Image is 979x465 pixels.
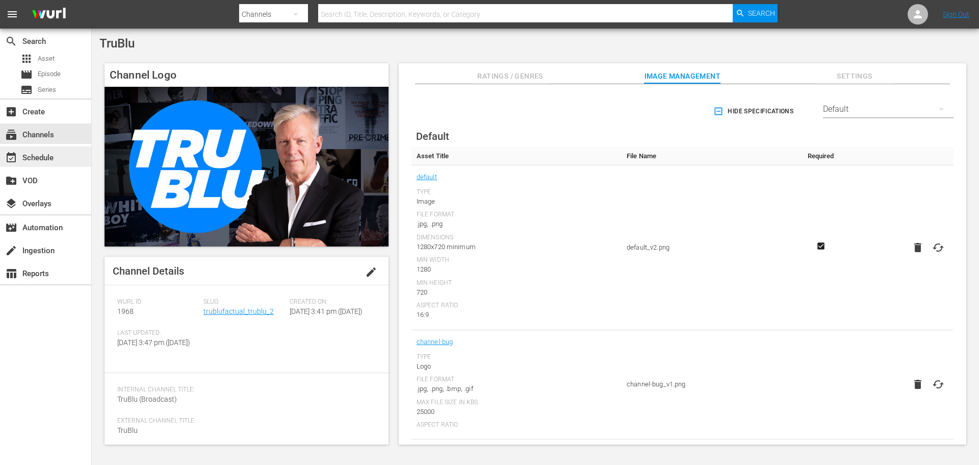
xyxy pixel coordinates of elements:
[5,244,17,257] span: Ingestion
[5,152,17,164] span: Schedule
[117,426,138,434] span: TruBlu
[417,384,616,394] div: .jpg, .png, .bmp, .gif
[798,147,843,165] th: Required
[117,338,190,347] span: [DATE] 3:47 pm ([DATE])
[417,242,616,252] div: 1280x720 minimum
[117,395,177,403] span: TruBlu (Broadcast)
[943,10,969,18] a: Sign Out
[417,234,616,242] div: Dimensions
[622,165,798,330] td: default_v2.png
[417,399,616,407] div: Max File Size In Kbs
[290,307,363,315] span: [DATE] 3:41 pm ([DATE])
[20,68,33,81] span: Episode
[417,279,616,287] div: Min Height
[816,70,893,83] span: Settings
[417,310,616,320] div: 16:9
[622,330,798,439] td: channel-bug_v1.png
[733,4,778,22] button: Search
[203,307,274,315] a: trublufactual_trublu_2
[365,266,377,278] span: edit
[5,267,17,280] span: Reports
[417,335,453,349] a: channel-bug
[622,147,798,165] th: File Name
[105,63,389,87] h4: Channel Logo
[417,170,437,184] a: default
[99,36,135,51] span: TruBlu
[20,84,33,96] span: Series
[417,188,616,197] div: Type
[411,147,622,165] th: Asset Title
[117,329,198,337] span: Last Updated:
[417,264,616,275] div: 1280
[38,69,61,79] span: Episode
[38,54,55,64] span: Asset
[748,4,775,22] span: Search
[105,87,389,247] img: TruBlu
[417,421,616,429] div: Aspect Ratio
[417,353,616,361] div: Type
[113,265,184,277] span: Channel Details
[6,8,18,20] span: menu
[117,417,371,425] span: External Channel Title:
[417,361,616,372] div: Logo
[417,287,616,298] div: 720
[416,130,449,142] span: Default
[5,175,17,187] span: VOD
[24,3,73,27] img: ans4CAIJ8jUAAAAAAAAAAAAAAAAAAAAAAAAgQb4GAAAAAAAAAAAAAAAAAAAAAAAAJMjXAAAAAAAAAAAAAAAAAAAAAAAAgAT5G...
[290,298,371,306] span: Created On:
[417,211,616,219] div: File Format
[417,445,616,458] span: Bits Tile
[203,298,285,306] span: Slug:
[417,302,616,310] div: Aspect Ratio
[5,129,17,141] span: Channels
[117,386,371,394] span: Internal Channel Title:
[417,197,616,207] div: Image
[644,70,720,83] span: Image Management
[359,260,383,284] button: edit
[5,222,17,234] span: Automation
[417,376,616,384] div: File Format
[417,219,616,229] div: .jpg, .png
[823,95,954,124] div: Default
[117,298,198,306] span: Wurl ID:
[711,97,797,126] button: Hide Specifications
[117,307,134,315] span: 1968
[715,106,793,117] span: Hide Specifications
[417,256,616,264] div: Min Width
[5,106,17,118] span: Create
[472,70,549,83] span: Ratings / Genres
[5,35,17,47] span: Search
[815,241,827,251] svg: Required
[417,407,616,417] div: 25000
[20,53,33,65] span: Asset
[5,198,17,210] span: Overlays
[38,85,56,95] span: Series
